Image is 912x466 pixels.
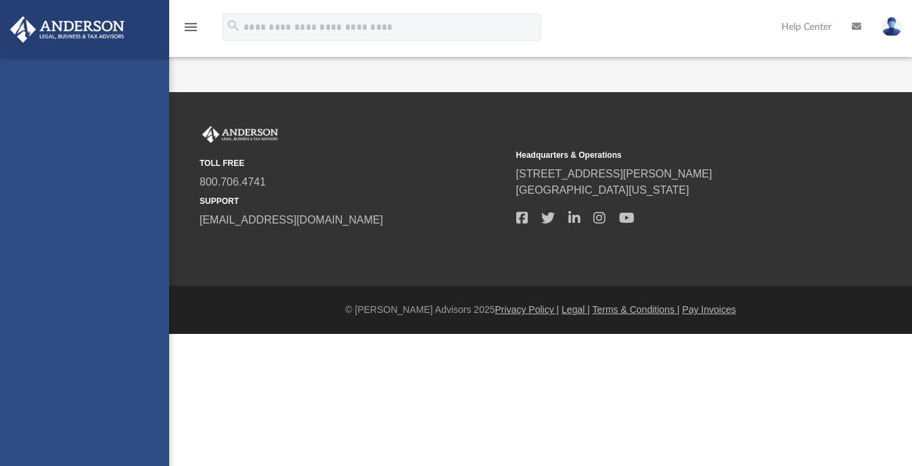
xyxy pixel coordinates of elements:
div: © [PERSON_NAME] Advisors 2025 [169,303,912,317]
small: Headquarters & Operations [516,149,823,161]
small: TOLL FREE [200,157,507,169]
a: Terms & Conditions | [593,304,680,315]
a: menu [183,26,199,35]
img: Anderson Advisors Platinum Portal [6,16,129,43]
img: Anderson Advisors Platinum Portal [200,126,281,144]
a: Pay Invoices [682,304,735,315]
img: User Pic [882,17,902,37]
a: Legal | [562,304,590,315]
i: search [226,18,241,33]
a: Privacy Policy | [495,304,560,315]
a: [STREET_ADDRESS][PERSON_NAME] [516,168,712,179]
a: [EMAIL_ADDRESS][DOMAIN_NAME] [200,214,383,226]
small: SUPPORT [200,195,507,207]
i: menu [183,19,199,35]
a: 800.706.4741 [200,176,266,188]
a: [GEOGRAPHIC_DATA][US_STATE] [516,184,689,196]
